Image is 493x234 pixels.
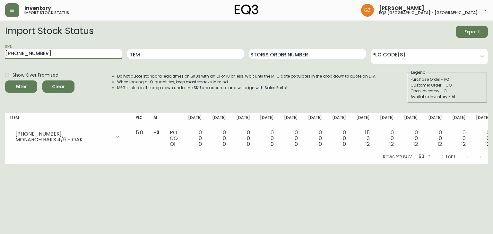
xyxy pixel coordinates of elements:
div: PO CO [170,130,178,147]
li: When looking at OI quantities, keep masterpacks in mind. [117,79,376,85]
div: 0 0 [188,130,202,147]
button: Filter [5,80,37,93]
div: 0 0 [284,130,298,147]
span: Clear [48,83,69,91]
div: [PHONE_NUMBER]MONARCH RAILS 4/6 - OAK [10,130,125,144]
div: 0 0 [308,130,322,147]
button: Clear [42,80,74,93]
span: 0 [343,140,346,148]
span: OI [170,140,175,148]
span: 0 [223,140,226,148]
img: 78875dbee59462ec7ba26e296000f7de [361,4,374,17]
span: 0 [247,140,250,148]
span: 12 [437,140,442,148]
div: Customer Order - CO [411,82,484,88]
span: 0 [295,140,298,148]
p: 1-1 of 1 [442,154,455,160]
span: 12 [485,140,490,148]
img: logo [235,4,258,15]
div: 50 [416,152,432,162]
th: [DATE] [183,113,207,127]
td: 5.0 [131,127,148,150]
div: MONARCH RAILS 4/6 - OAK [15,137,111,143]
legend: Legend [411,70,426,75]
span: [PERSON_NAME] [379,6,424,11]
th: [DATE] [423,113,447,127]
div: 0 0 [428,130,442,147]
span: -3 [153,129,160,136]
span: 12 [461,140,466,148]
th: [DATE] [255,113,279,127]
span: 0 [271,140,274,148]
span: Inventory [24,6,51,11]
div: 0 0 [380,130,394,147]
li: MFGs listed in the drop down under the SKU are accurate and will align with Sales Portal. [117,85,376,91]
th: [DATE] [231,113,255,127]
span: 12 [413,140,418,148]
div: 0 0 [404,130,418,147]
h5: eq3 [GEOGRAPHIC_DATA] - [GEOGRAPHIC_DATA] [379,11,478,15]
th: [DATE] [375,113,399,127]
th: [DATE] [399,113,423,127]
div: 15 3 [356,130,370,147]
th: PLC [131,113,148,127]
h5: import stock status [24,11,69,15]
div: 0 0 [332,130,346,147]
span: 0 [319,140,322,148]
div: Filter [16,83,27,91]
button: Export [456,26,488,38]
span: 0 [199,140,202,148]
th: [DATE] [279,113,303,127]
div: Purchase Order - PO [411,77,484,82]
th: AI [148,113,165,127]
div: 0 0 [476,130,490,147]
th: [DATE] [327,113,351,127]
th: [DATE] [207,113,231,127]
div: 0 0 [212,130,226,147]
span: Export [461,28,483,36]
th: [DATE] [303,113,327,127]
li: Do not quote standard lead times on SKUs with an OI of 10 or less. Wait until the MFG date popula... [117,73,376,79]
th: [DATE] [351,113,375,127]
h2: Import Stock Status [5,26,93,38]
span: 12 [389,140,394,148]
div: Available Inventory - AI [411,94,484,100]
th: [DATE] [447,113,471,127]
div: [PHONE_NUMBER] [15,131,111,137]
span: Show Over Promised [13,72,58,79]
th: Item [5,113,131,127]
div: 0 0 [452,130,466,147]
div: 0 0 [236,130,250,147]
span: 12 [365,140,370,148]
p: Rows per page: [383,154,413,160]
div: 0 0 [260,130,274,147]
div: Open Inventory - OI [411,88,484,94]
